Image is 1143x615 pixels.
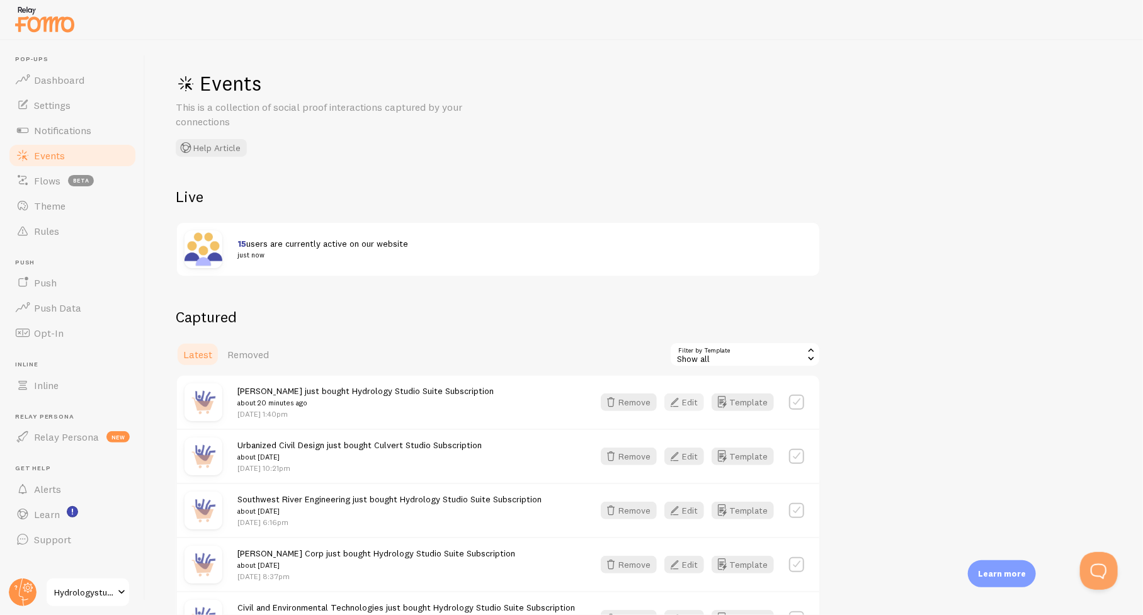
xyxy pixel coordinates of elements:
h2: Captured [176,307,821,327]
a: Removed [220,342,276,367]
span: Push [15,259,137,267]
span: Pop-ups [15,55,137,64]
span: users are currently active on our website [237,238,797,261]
span: Push Data [34,302,81,314]
a: Notifications [8,118,137,143]
p: Learn more [978,568,1026,580]
p: [DATE] 10:21pm [237,463,482,473]
span: Theme [34,200,65,212]
p: [DATE] 6:16pm [237,517,542,528]
span: Alerts [34,483,61,495]
small: about 20 minutes ago [237,397,494,409]
button: Edit [664,502,704,519]
a: Inline [8,373,137,398]
p: [DATE] 1:40pm [237,409,494,419]
button: Edit [664,556,704,573]
span: Relay Persona [34,431,99,443]
a: Relay Persona new [8,424,137,449]
img: purchase.jpg [185,492,222,529]
span: Flows [34,174,60,187]
span: Events [34,149,65,162]
div: Learn more [968,560,1036,587]
iframe: Help Scout Beacon - Open [1080,552,1118,590]
a: Edit [664,556,712,573]
a: Edit [664,393,712,411]
button: Remove [601,448,657,465]
h2: Live [176,187,821,206]
h1: Events [176,71,554,96]
small: just now [237,249,797,261]
small: about [DATE] [237,505,542,517]
button: Remove [601,556,657,573]
span: Get Help [15,465,137,473]
span: [PERSON_NAME] Corp just bought Hydrology Studio Suite Subscription [237,548,515,571]
span: Southwest River Engineering just bought Hydrology Studio Suite Subscription [237,494,542,517]
span: Dashboard [34,74,84,86]
button: Template [712,448,774,465]
span: Settings [34,99,71,111]
span: Inline [34,379,59,392]
span: Support [34,533,71,546]
span: Inline [15,361,137,369]
span: Removed [227,348,269,361]
img: xaSAoeb6RpedHPR8toqq [185,230,222,268]
svg: <p>Watch New Feature Tutorials!</p> [67,506,78,517]
a: Theme [8,193,137,218]
a: Rules [8,218,137,244]
a: Edit [664,502,712,519]
small: about [DATE] [237,451,482,463]
img: purchase.jpg [185,437,222,475]
a: Settings [8,93,137,118]
button: Edit [664,393,704,411]
a: Flows beta [8,168,137,193]
span: beta [68,175,94,186]
button: Help Article [176,139,247,157]
span: new [106,431,130,443]
a: Opt-In [8,320,137,346]
span: Urbanized Civil Design just bought Culvert Studio Subscription [237,439,482,463]
img: purchase.jpg [185,383,222,421]
button: Template [712,393,774,411]
span: [PERSON_NAME] just bought Hydrology Studio Suite Subscription [237,385,494,409]
span: Latest [183,348,212,361]
span: Push [34,276,57,289]
button: Template [712,556,774,573]
button: Remove [601,502,657,519]
span: Notifications [34,124,91,137]
a: Latest [176,342,220,367]
button: Remove [601,393,657,411]
a: Edit [664,448,712,465]
a: Alerts [8,477,137,502]
a: Dashboard [8,67,137,93]
p: This is a collection of social proof interactions captured by your connections [176,100,478,129]
span: 15 [237,238,246,249]
span: Learn [34,508,60,521]
img: fomo-relay-logo-orange.svg [13,3,76,35]
a: Events [8,143,137,168]
a: Support [8,527,137,552]
span: Relay Persona [15,413,137,421]
a: Push Data [8,295,137,320]
span: Rules [34,225,59,237]
p: [DATE] 8:37pm [237,571,515,582]
span: Hydrologystudio [54,585,114,600]
a: Push [8,270,137,295]
a: Learn [8,502,137,527]
small: about [DATE] [237,560,515,571]
span: Opt-In [34,327,64,339]
button: Template [712,502,774,519]
button: Edit [664,448,704,465]
a: Hydrologystudio [45,577,130,607]
div: Show all [669,342,821,367]
img: purchase.jpg [185,546,222,584]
